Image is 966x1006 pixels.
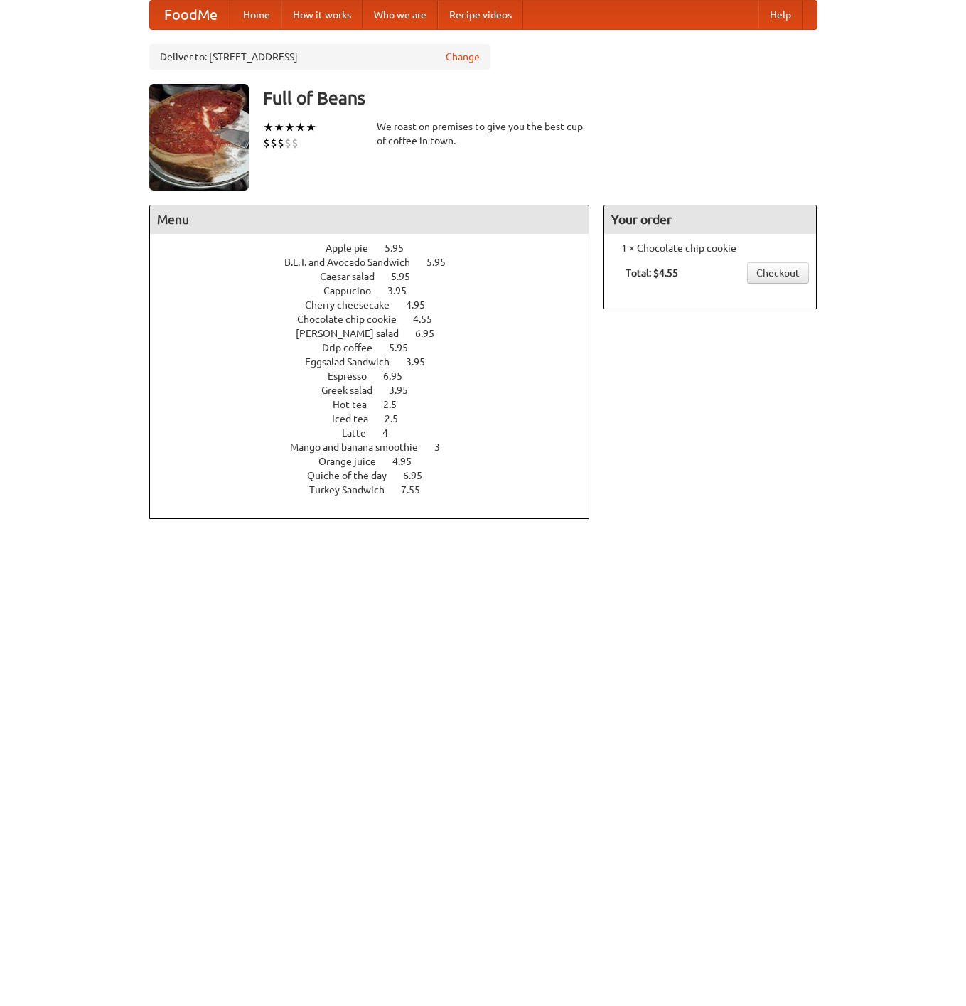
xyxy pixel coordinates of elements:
[320,271,389,282] span: Caesar salad
[403,470,436,481] span: 6.95
[363,1,438,29] a: Who we are
[406,356,439,368] span: 3.95
[232,1,281,29] a: Home
[306,119,316,135] li: ★
[296,328,413,339] span: [PERSON_NAME] salad
[284,257,472,268] a: B.L.T. and Avocado Sandwich 5.95
[321,385,434,396] a: Greek salad 3.95
[290,442,432,453] span: Mango and banana smoothie
[385,413,412,424] span: 2.5
[297,314,411,325] span: Chocolate chip cookie
[295,119,306,135] li: ★
[389,342,422,353] span: 5.95
[415,328,449,339] span: 6.95
[322,342,387,353] span: Drip coffee
[318,456,438,467] a: Orange juice 4.95
[305,299,404,311] span: Cherry cheesecake
[263,135,270,151] li: $
[150,1,232,29] a: FoodMe
[413,314,446,325] span: 4.55
[389,385,422,396] span: 3.95
[385,242,418,254] span: 5.95
[263,119,274,135] li: ★
[321,385,387,396] span: Greek salad
[626,267,678,279] b: Total: $4.55
[305,356,451,368] a: Eggsalad Sandwich 3.95
[290,442,466,453] a: Mango and banana smoothie 3
[323,285,385,296] span: Cappucino
[323,285,433,296] a: Cappucino 3.95
[274,119,284,135] li: ★
[297,314,458,325] a: Chocolate chip cookie 4.55
[333,399,423,410] a: Hot tea 2.5
[305,299,451,311] a: Cherry cheesecake 4.95
[309,484,446,496] a: Turkey Sandwich 7.55
[291,135,299,151] li: $
[332,413,424,424] a: Iced tea 2.5
[326,242,382,254] span: Apple pie
[284,135,291,151] li: $
[328,370,381,382] span: Espresso
[342,427,380,439] span: Latte
[387,285,421,296] span: 3.95
[426,257,460,268] span: 5.95
[277,135,284,151] li: $
[406,299,439,311] span: 4.95
[333,399,381,410] span: Hot tea
[383,399,411,410] span: 2.5
[307,470,449,481] a: Quiche of the day 6.95
[149,84,249,191] img: angular.jpg
[342,427,414,439] a: Latte 4
[318,456,390,467] span: Orange juice
[446,50,480,64] a: Change
[434,442,454,453] span: 3
[392,456,426,467] span: 4.95
[391,271,424,282] span: 5.95
[326,242,430,254] a: Apple pie 5.95
[401,484,434,496] span: 7.55
[604,205,816,234] h4: Your order
[328,370,429,382] a: Espresso 6.95
[747,262,809,284] a: Checkout
[322,342,434,353] a: Drip coffee 5.95
[263,84,817,112] h3: Full of Beans
[320,271,436,282] a: Caesar salad 5.95
[284,257,424,268] span: B.L.T. and Avocado Sandwich
[307,470,401,481] span: Quiche of the day
[305,356,404,368] span: Eggsalad Sandwich
[149,44,490,70] div: Deliver to: [STREET_ADDRESS]
[382,427,402,439] span: 4
[438,1,523,29] a: Recipe videos
[309,484,399,496] span: Turkey Sandwich
[270,135,277,151] li: $
[758,1,803,29] a: Help
[383,370,417,382] span: 6.95
[611,241,809,255] li: 1 × Chocolate chip cookie
[332,413,382,424] span: Iced tea
[150,205,589,234] h4: Menu
[284,119,295,135] li: ★
[377,119,590,148] div: We roast on premises to give you the best cup of coffee in town.
[296,328,461,339] a: [PERSON_NAME] salad 6.95
[281,1,363,29] a: How it works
